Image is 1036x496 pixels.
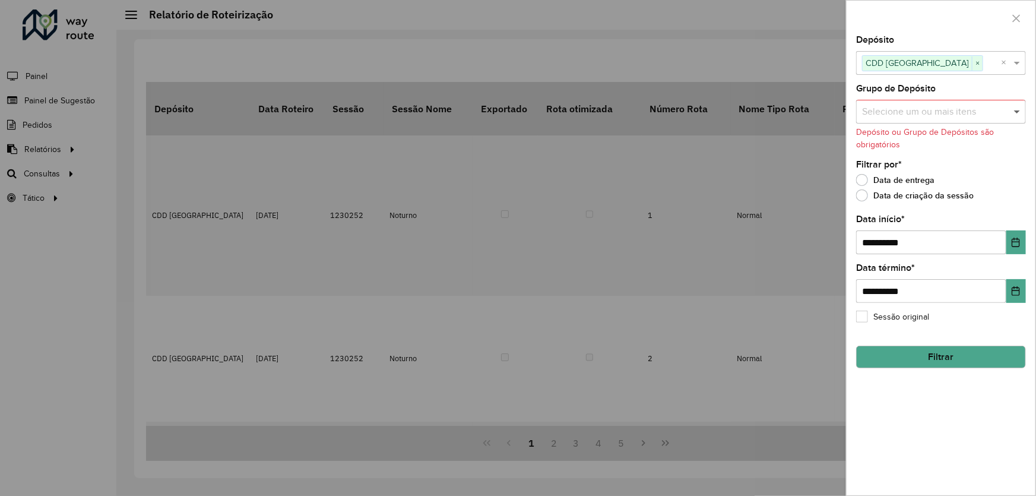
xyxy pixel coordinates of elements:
[856,128,994,149] formly-validation-message: Depósito ou Grupo de Depósitos são obrigatórios
[856,212,905,226] label: Data início
[856,189,974,201] label: Data de criação da sessão
[856,157,902,172] label: Filtrar por
[856,261,915,275] label: Data término
[1006,279,1026,303] button: Choose Date
[856,81,936,96] label: Grupo de Depósito
[856,346,1026,368] button: Filtrar
[863,56,972,70] span: CDD [GEOGRAPHIC_DATA]
[856,33,894,47] label: Depósito
[856,174,934,186] label: Data de entrega
[856,311,929,323] label: Sessão original
[972,56,983,71] span: ×
[1006,230,1026,254] button: Choose Date
[1001,56,1011,70] span: Clear all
